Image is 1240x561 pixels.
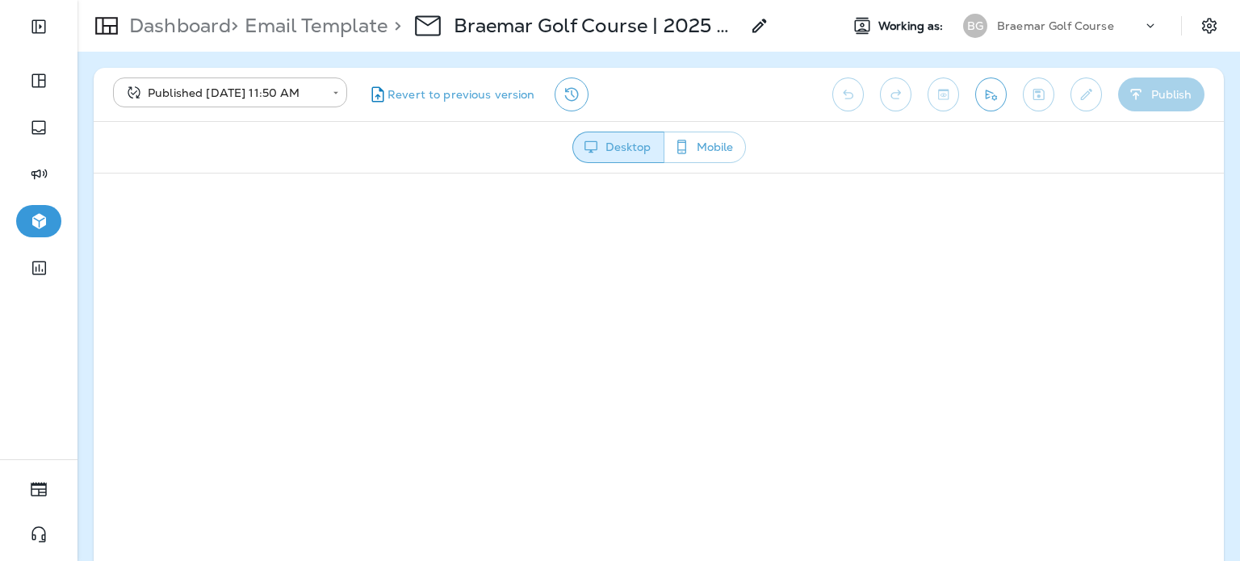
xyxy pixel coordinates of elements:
[878,19,947,33] span: Working as:
[975,77,1007,111] button: Send test email
[555,77,589,111] button: View Changelog
[124,85,321,101] div: Published [DATE] 11:50 AM
[664,132,746,163] button: Mobile
[16,10,61,43] button: Expand Sidebar
[360,77,542,111] button: Revert to previous version
[1195,11,1224,40] button: Settings
[997,19,1114,32] p: Braemar Golf Course
[238,14,387,38] p: Email Template
[387,87,535,103] span: Revert to previous version
[963,14,987,38] div: BG
[572,132,664,163] button: Desktop
[454,14,741,38] p: Braemar Golf Course | 2025 MN Adaptive Open Spectator Promotion - 9/26 (3)
[387,14,401,38] p: >
[123,14,238,38] p: Dashboard >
